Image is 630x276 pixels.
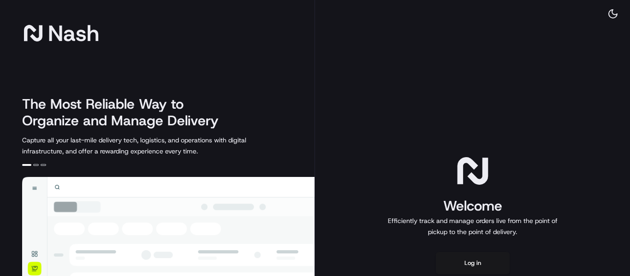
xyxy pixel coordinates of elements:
[436,252,510,274] button: Log in
[48,24,99,42] span: Nash
[22,96,229,129] h2: The Most Reliable Way to Organize and Manage Delivery
[384,197,561,215] h1: Welcome
[384,215,561,237] p: Efficiently track and manage orders live from the point of pickup to the point of delivery.
[22,135,288,157] p: Capture all your last-mile delivery tech, logistics, and operations with digital infrastructure, ...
